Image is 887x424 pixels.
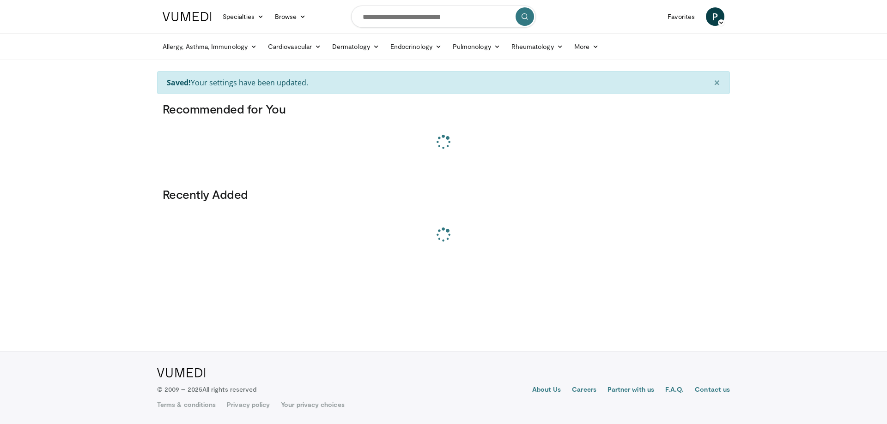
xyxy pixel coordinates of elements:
[163,12,212,21] img: VuMedi Logo
[202,385,256,393] span: All rights reserved
[351,6,536,28] input: Search topics, interventions
[281,400,344,409] a: Your privacy choices
[662,7,700,26] a: Favorites
[608,385,654,396] a: Partner with us
[532,385,561,396] a: About Us
[262,37,327,56] a: Cardiovascular
[695,385,730,396] a: Contact us
[167,78,191,88] strong: Saved!
[227,400,270,409] a: Privacy policy
[157,71,730,94] div: Your settings have been updated.
[572,385,596,396] a: Careers
[506,37,569,56] a: Rheumatology
[157,37,262,56] a: Allergy, Asthma, Immunology
[569,37,604,56] a: More
[157,368,206,377] img: VuMedi Logo
[665,385,684,396] a: F.A.Q.
[447,37,506,56] a: Pulmonology
[157,385,256,394] p: © 2009 – 2025
[385,37,447,56] a: Endocrinology
[705,72,729,94] button: ×
[163,102,724,116] h3: Recommended for You
[217,7,269,26] a: Specialties
[269,7,312,26] a: Browse
[157,400,216,409] a: Terms & conditions
[163,187,724,202] h3: Recently Added
[327,37,385,56] a: Dermatology
[706,7,724,26] a: P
